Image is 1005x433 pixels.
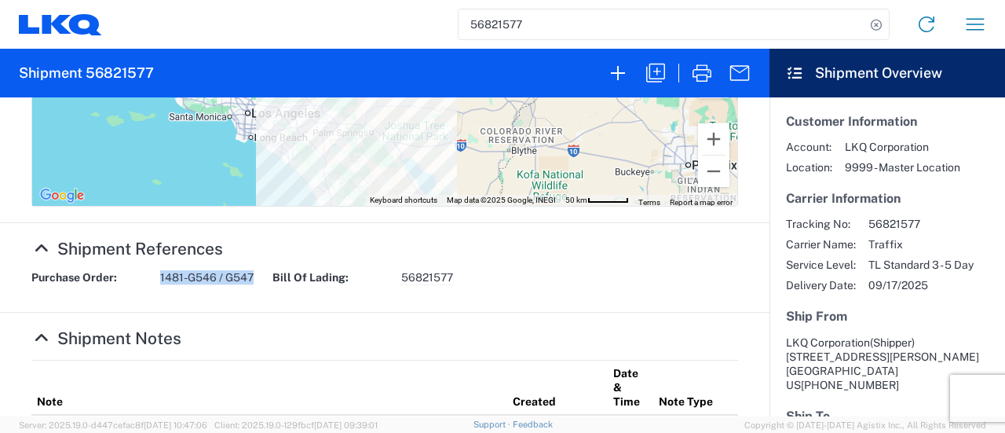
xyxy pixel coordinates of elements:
[160,270,254,285] span: 1481-G546 / G547
[868,237,974,251] span: Traffix
[786,336,870,349] span: LKQ Corporation
[19,420,207,430] span: Server: 2025.19.0-d447cefac8f
[214,420,378,430] span: Client: 2025.19.0-129fbcf
[608,360,653,415] th: Date & Time
[31,239,223,259] a: Hide Details
[870,336,915,349] span: (Shipper)
[786,309,989,324] h5: Ship From
[31,360,507,415] th: Note
[868,258,974,272] span: TL Standard 3 - 5 Day
[459,9,865,39] input: Shipment, tracking or reference number
[786,114,989,129] h5: Customer Information
[786,140,832,154] span: Account:
[786,350,979,363] span: [STREET_ADDRESS][PERSON_NAME]
[561,195,634,206] button: Map Scale: 50 km per 49 pixels
[698,156,729,187] button: Zoom out
[868,217,974,231] span: 56821577
[670,198,733,207] a: Report a map error
[653,360,738,415] th: Note Type
[314,420,378,430] span: [DATE] 09:39:01
[638,198,660,207] a: Terms
[370,195,437,206] button: Keyboard shortcuts
[786,409,989,424] h5: Ship To
[36,185,88,206] a: Open this area in Google Maps (opens a new window)
[31,328,181,348] a: Hide Details
[845,160,960,174] span: 9999 - Master Location
[36,185,88,206] img: Google
[786,336,989,392] address: [GEOGRAPHIC_DATA] US
[447,196,556,204] span: Map data ©2025 Google, INEGI
[801,379,899,391] span: [PHONE_NUMBER]
[845,140,960,154] span: LKQ Corporation
[868,278,974,292] span: 09/17/2025
[144,420,207,430] span: [DATE] 10:47:06
[31,270,149,285] strong: Purchase Order:
[19,64,154,83] h2: Shipment 56821577
[786,237,856,251] span: Carrier Name:
[744,418,986,432] span: Copyright © [DATE]-[DATE] Agistix Inc., All Rights Reserved
[786,191,989,206] h5: Carrier Information
[786,160,832,174] span: Location:
[473,420,513,429] a: Support
[401,270,453,285] span: 56821577
[786,217,856,231] span: Tracking No:
[769,49,1005,97] header: Shipment Overview
[786,258,856,272] span: Service Level:
[272,270,390,285] strong: Bill Of Lading:
[698,123,729,155] button: Zoom in
[507,360,608,415] th: Created
[786,278,856,292] span: Delivery Date:
[513,420,553,429] a: Feedback
[565,196,587,204] span: 50 km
